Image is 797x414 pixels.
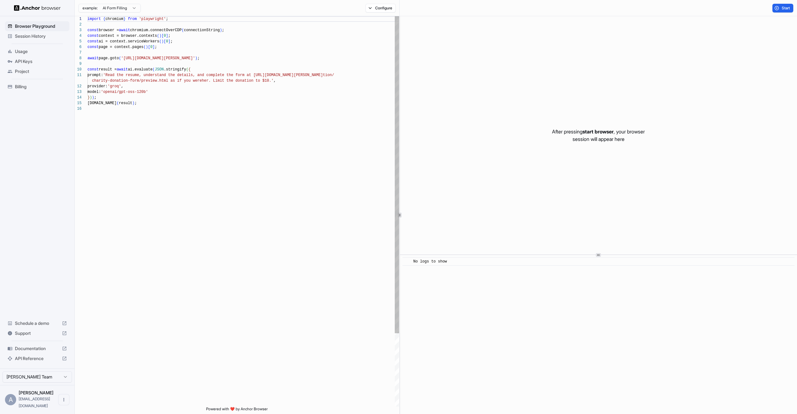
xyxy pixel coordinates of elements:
span: ) [195,56,197,60]
div: 6 [75,44,82,50]
span: Browser Playground [15,23,67,29]
span: ; [155,45,157,49]
span: Usage [15,48,67,55]
span: ( [186,67,188,72]
span: ] [168,39,170,44]
span: page = context.pages [99,45,144,49]
span: browser = [99,28,119,32]
span: ; [197,56,200,60]
span: , [274,79,276,83]
span: ​ [406,258,409,265]
div: 5 [75,39,82,44]
span: ai = context.serviceWorkers [99,39,159,44]
span: Project [15,68,67,75]
span: start browser [582,128,614,135]
span: ai.evaluate [128,67,153,72]
span: } [87,95,90,100]
span: ; [170,39,172,44]
span: ; [168,34,170,38]
div: Support [5,328,69,338]
div: A [5,394,16,405]
div: 1 [75,16,82,22]
span: ) [159,34,161,38]
span: ( [117,101,119,105]
span: Alon Ashkenasi [19,390,54,395]
span: ( [157,34,159,38]
span: ) [146,45,148,49]
span: from [128,17,137,21]
span: const [87,67,99,72]
span: ) [220,28,222,32]
span: ; [94,95,97,100]
div: Project [5,66,69,76]
span: chromium [106,17,124,21]
div: Usage [5,46,69,56]
div: 11 [75,72,82,78]
span: result = [99,67,117,72]
div: Schedule a demo [5,318,69,328]
span: 'openai/gpt-oss-120b' [101,90,148,94]
span: No logs to show [413,259,447,264]
div: Documentation [5,344,69,354]
span: [DOMAIN_NAME] [87,101,117,105]
div: 8 [75,55,82,61]
span: import [87,17,101,21]
span: [ [148,45,150,49]
span: const [87,45,99,49]
img: Anchor Logo [14,5,61,11]
span: , [121,84,123,89]
div: 14 [75,95,82,100]
div: 15 [75,100,82,106]
span: const [87,39,99,44]
span: API Reference [15,355,59,362]
span: 0 [164,34,166,38]
span: 'playwright' [139,17,166,21]
span: ) [132,101,134,105]
div: API Reference [5,354,69,363]
span: [ [162,34,164,38]
span: { [103,17,105,21]
div: 12 [75,84,82,89]
div: 7 [75,50,82,55]
span: JSON [155,67,164,72]
span: provider: [87,84,108,89]
div: 2 [75,22,82,27]
span: ) [92,95,94,100]
span: prompt: [87,73,103,77]
div: 10 [75,67,82,72]
div: 4 [75,33,82,39]
span: context = browser.contexts [99,34,157,38]
div: 3 [75,27,82,33]
span: example: [83,6,98,11]
span: page.goto [99,56,119,60]
span: 'Read the resume, understand the details, and comp [103,73,215,77]
span: ( [182,28,184,32]
span: tion/ [323,73,334,77]
span: ) [162,39,164,44]
span: her. Limit the donation to $10.' [202,79,273,83]
span: Support [15,330,59,336]
span: ] [166,34,168,38]
span: ( [144,45,146,49]
span: const [87,34,99,38]
div: 13 [75,89,82,95]
span: result [119,101,132,105]
div: 9 [75,61,82,67]
span: Schedule a demo [15,320,59,326]
span: Powered with ❤️ by Anchor Browser [206,407,268,414]
button: Start [772,4,793,12]
span: } [123,17,125,21]
span: ( [119,56,121,60]
span: [ [164,39,166,44]
p: After pressing , your browser session will appear here [552,128,645,143]
div: API Keys [5,56,69,66]
span: ) [90,95,92,100]
span: chromium.connectOverCDP [130,28,182,32]
span: Start [782,6,790,11]
div: Session History [5,31,69,41]
span: ] [153,45,155,49]
span: ( [153,67,155,72]
span: .stringify [164,67,186,72]
span: model: [87,90,101,94]
button: Open menu [58,394,69,405]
